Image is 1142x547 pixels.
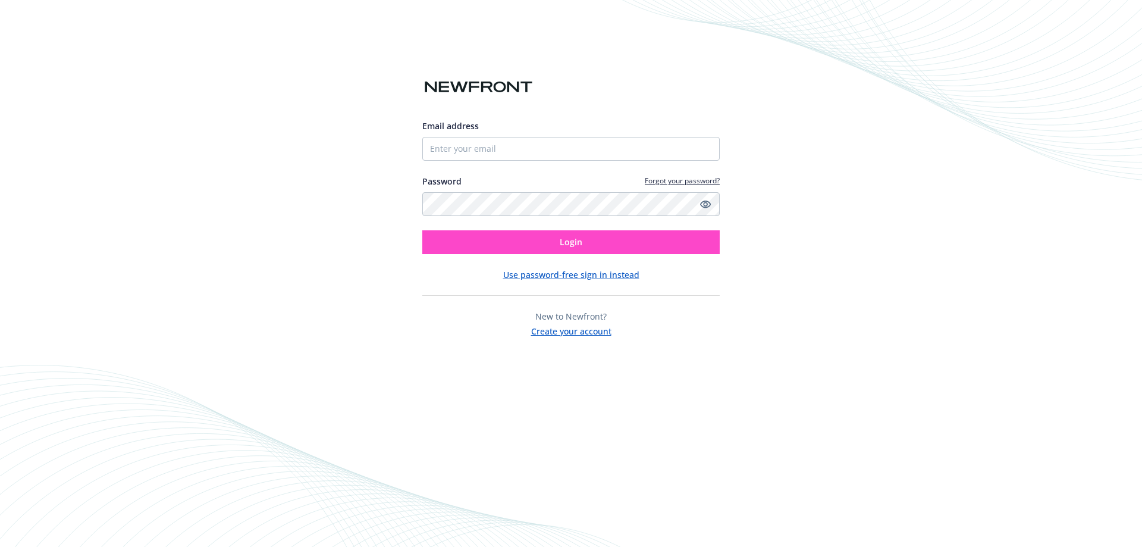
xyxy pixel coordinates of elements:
label: Password [422,175,462,187]
img: Newfront logo [422,77,535,98]
a: Show password [698,197,713,211]
span: Email address [422,120,479,132]
button: Create your account [531,323,611,337]
button: Use password-free sign in instead [503,268,639,281]
a: Forgot your password? [645,176,720,186]
input: Enter your password [422,192,720,216]
span: New to Newfront? [535,311,607,322]
input: Enter your email [422,137,720,161]
button: Login [422,230,720,254]
span: Login [560,236,582,248]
